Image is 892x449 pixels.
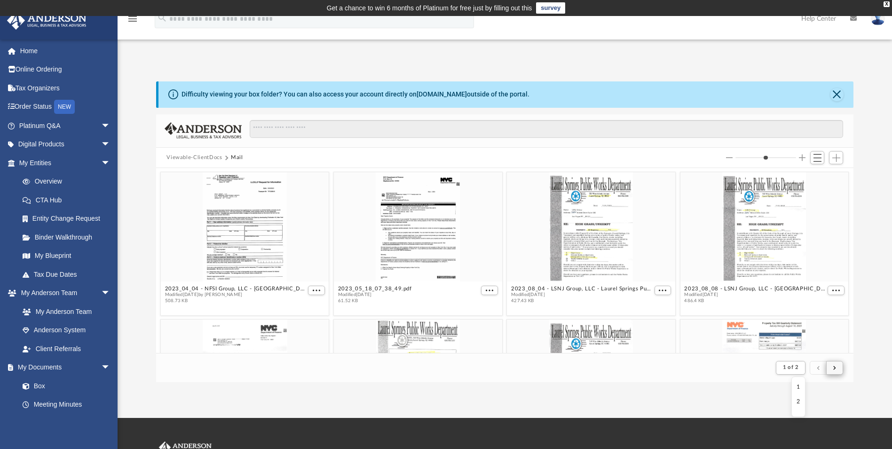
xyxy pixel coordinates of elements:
i: search [157,13,167,23]
a: Tax Organizers [7,79,125,97]
a: Client Referrals [13,339,120,358]
a: Platinum Q&Aarrow_drop_down [7,116,125,135]
span: arrow_drop_down [101,116,120,136]
a: Order StatusNEW [7,97,125,117]
span: arrow_drop_down [101,135,120,154]
a: My Anderson Teamarrow_drop_down [7,284,120,303]
div: grid [156,168,853,353]
span: 486.4 KB [685,298,826,304]
div: Get a chance to win 6 months of Platinum for free just by filling out this [327,2,532,14]
a: Tax Due Dates [13,265,125,284]
button: More options [308,286,325,296]
input: Column size [735,154,796,161]
button: Close [830,88,844,101]
span: arrow_drop_down [101,284,120,303]
a: My Anderson Team [13,302,115,321]
input: Search files and folders [250,120,843,138]
a: My Entitiesarrow_drop_down [7,153,125,172]
a: Online Ordering [7,60,125,79]
a: Box [13,377,115,395]
a: Binder Walkthrough [13,228,125,247]
img: Anderson Advisors Platinum Portal [4,11,89,30]
span: 427.43 KB [511,298,652,304]
a: survey [536,2,565,14]
a: Overview [13,172,125,191]
span: Modified [DATE] by [PERSON_NAME] [165,292,306,298]
a: My Blueprint [13,247,120,265]
button: Add [829,151,843,164]
span: arrow_drop_down [101,358,120,377]
a: [DOMAIN_NAME] [417,90,467,98]
button: Viewable-ClientDocs [166,153,222,162]
a: My Documentsarrow_drop_down [7,358,120,377]
a: Home [7,41,125,60]
span: 508.73 KB [165,298,306,304]
span: Modified [DATE] [511,292,652,298]
button: Decrease column size [726,154,733,161]
a: menu [127,18,138,24]
button: Increase column size [799,154,805,161]
button: 2023_08_08 - LSNJ Group, LLC - [GEOGRAPHIC_DATA] Public Works Dept.pdf [685,286,826,292]
a: Forms Library [13,414,115,433]
ul: 1 of 2 [791,377,805,417]
button: 2023_04_04 - NFSI Group, LLC - [GEOGRAPHIC_DATA] DOT.pdf [165,286,306,292]
div: Difficulty viewing your box folder? You can also access your account directly on outside of the p... [182,89,529,99]
button: More options [828,286,845,296]
i: menu [127,13,138,24]
li: 2 [797,397,800,407]
a: Digital Productsarrow_drop_down [7,135,125,154]
span: 1 of 2 [783,365,798,370]
button: 2023_05_18_07_38_49.pdf [338,286,412,292]
img: User Pic [871,12,885,25]
span: Modified [DATE] [685,292,826,298]
button: Switch to List View [810,151,824,164]
a: CTA Hub [13,191,125,209]
li: 1 [797,382,800,392]
div: NEW [54,100,75,114]
span: Modified [DATE] [338,292,412,298]
span: 61.52 KB [338,298,412,304]
button: More options [655,286,671,296]
button: 1 of 2 [776,361,805,374]
button: 2023_08_04 - LSNJ Group, LLC - Laurel Springs Public Works Dept.pdf [511,286,652,292]
button: More options [482,286,498,296]
span: arrow_drop_down [101,153,120,173]
div: close [884,1,890,7]
a: Entity Change Request [13,209,125,228]
a: Meeting Minutes [13,395,120,414]
a: Anderson System [13,321,120,340]
button: Mail [231,153,243,162]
